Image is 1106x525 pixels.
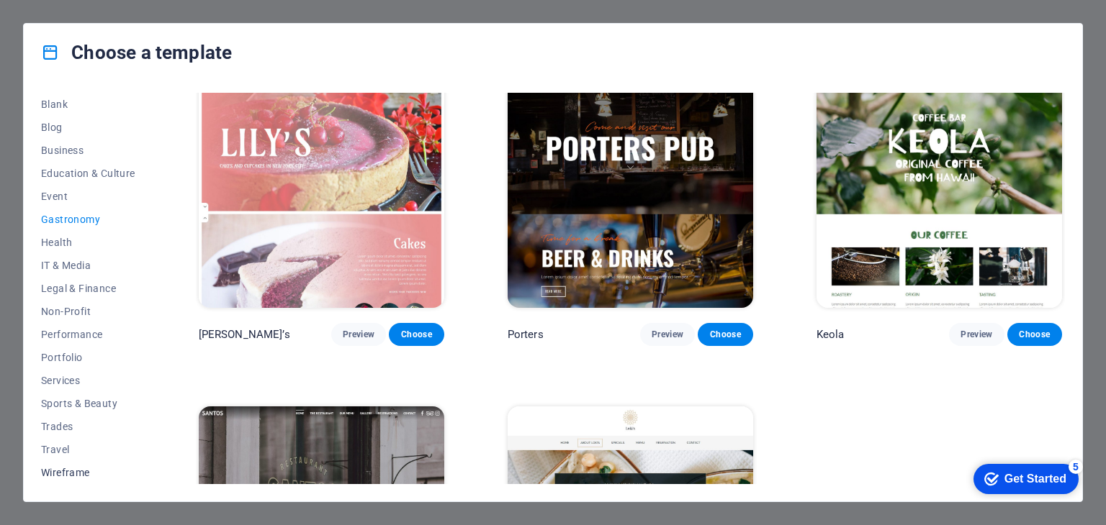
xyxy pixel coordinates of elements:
button: Non-Profit [41,300,135,323]
button: Travel [41,438,135,461]
span: Blog [41,122,135,133]
span: Sports & Beauty [41,398,135,409]
button: Preview [640,323,695,346]
button: IT & Media [41,254,135,277]
span: Business [41,145,135,156]
span: Gastronomy [41,214,135,225]
span: Choose [1019,329,1051,340]
span: Portfolio [41,352,135,363]
span: Preview [961,329,992,340]
button: Choose [1007,323,1062,346]
button: Sports & Beauty [41,392,135,415]
span: Services [41,375,135,386]
button: Services [41,369,135,392]
button: Choose [698,323,752,346]
span: Performance [41,329,135,340]
button: Trades [41,415,135,438]
span: Non-Profit [41,306,135,317]
span: IT & Media [41,260,135,271]
span: Trades [41,421,135,432]
p: [PERSON_NAME]’s [199,327,290,342]
button: Wireframe [41,461,135,484]
div: Get Started [39,16,101,29]
span: Wireframe [41,467,135,478]
h4: Choose a template [41,41,232,64]
button: Preview [949,323,1004,346]
button: Education & Culture [41,162,135,185]
p: Porters [508,327,544,342]
button: Business [41,139,135,162]
span: Preview [343,329,374,340]
img: Lily’s [199,82,444,308]
span: Blank [41,99,135,110]
span: Choose [709,329,741,340]
img: Keola [817,82,1062,308]
span: Legal & Finance [41,283,135,294]
img: Porters [508,82,753,308]
button: Gastronomy [41,208,135,231]
button: Blank [41,93,135,116]
span: Education & Culture [41,168,135,179]
span: Event [41,191,135,202]
button: Event [41,185,135,208]
button: Performance [41,323,135,346]
button: Preview [331,323,386,346]
span: Travel [41,444,135,455]
button: Choose [389,323,444,346]
span: Preview [652,329,683,340]
p: Keola [817,327,845,342]
span: Choose [400,329,432,340]
button: Legal & Finance [41,277,135,300]
div: 5 [103,3,117,17]
div: Get Started 5 items remaining, 0% complete [8,7,113,37]
button: Portfolio [41,346,135,369]
span: Health [41,237,135,248]
button: Health [41,231,135,254]
button: Blog [41,116,135,139]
